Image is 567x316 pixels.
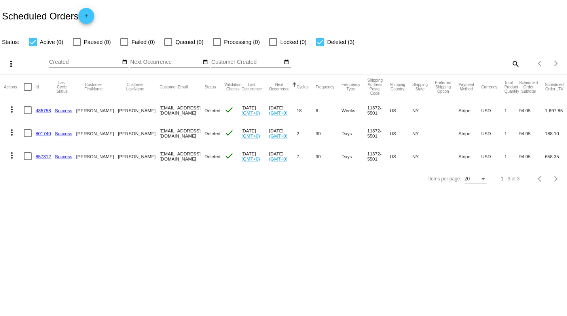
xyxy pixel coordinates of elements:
[458,99,481,122] mat-cell: Stripe
[55,108,72,113] a: Success
[458,145,481,168] mat-cell: Stripe
[316,122,341,145] mat-cell: 30
[481,84,497,89] button: Change sorting for CurrencyIso
[4,75,24,99] mat-header-cell: Actions
[205,131,220,136] span: Deleted
[269,133,288,138] a: (GMT+0)
[297,84,309,89] button: Change sorting for Cycles
[118,99,159,122] mat-cell: [PERSON_NAME]
[458,122,481,145] mat-cell: Stripe
[118,82,152,91] button: Change sorting for CustomerLastName
[40,37,63,47] span: Active (0)
[7,128,17,137] mat-icon: more_vert
[241,133,260,138] a: (GMT+0)
[269,110,288,115] a: (GMT+0)
[297,145,316,168] mat-cell: 7
[224,37,260,47] span: Processing (0)
[367,145,390,168] mat-cell: 11372-5501
[76,122,118,145] mat-cell: [PERSON_NAME]
[284,59,289,65] mat-icon: date_range
[241,156,260,161] a: (GMT+0)
[159,99,205,122] mat-cell: [EMAIL_ADDRESS][DOMAIN_NAME]
[76,145,118,168] mat-cell: [PERSON_NAME]
[532,171,548,187] button: Previous page
[82,13,91,23] mat-icon: add
[297,99,316,122] mat-cell: 18
[341,99,367,122] mat-cell: Weeks
[519,122,545,145] mat-cell: 94.05
[241,145,269,168] mat-cell: [DATE]
[49,59,120,65] input: Created
[224,151,234,161] mat-icon: check
[7,105,17,114] mat-icon: more_vert
[205,154,220,159] span: Deleted
[122,59,127,65] mat-icon: date_range
[269,99,297,122] mat-cell: [DATE]
[519,99,545,122] mat-cell: 94.05
[316,84,334,89] button: Change sorting for Frequency
[36,108,51,113] a: 435758
[504,99,519,122] mat-cell: 1
[390,99,412,122] mat-cell: US
[327,37,355,47] span: Deleted (3)
[159,145,205,168] mat-cell: [EMAIL_ADDRESS][DOMAIN_NAME]
[159,122,205,145] mat-cell: [EMAIL_ADDRESS][DOMAIN_NAME]
[118,145,159,168] mat-cell: [PERSON_NAME]
[504,75,519,99] mat-header-cell: Total Product Quantity
[548,56,564,71] button: Next page
[390,145,412,168] mat-cell: US
[390,122,412,145] mat-cell: US
[241,110,260,115] a: (GMT+0)
[341,82,360,91] button: Change sorting for FrequencyType
[519,80,538,94] button: Change sorting for Subtotal
[55,131,72,136] a: Success
[131,37,155,47] span: Failed (0)
[367,78,383,96] button: Change sorting for ShippingPostcode
[367,122,390,145] mat-cell: 11372-5501
[241,82,262,91] button: Change sorting for LastOccurrenceUtc
[465,176,470,182] span: 20
[224,75,241,99] mat-header-cell: Validation Checks
[316,99,341,122] mat-cell: 6
[545,82,563,91] button: Change sorting for LifetimeValue
[412,82,428,91] button: Change sorting for ShippingState
[84,37,111,47] span: Paused (0)
[36,154,51,159] a: 857312
[118,122,159,145] mat-cell: [PERSON_NAME]
[341,122,367,145] mat-cell: Days
[465,176,487,182] mat-select: Items per page:
[412,99,435,122] mat-cell: NY
[504,145,519,168] mat-cell: 1
[458,82,474,91] button: Change sorting for PaymentMethod.Type
[481,122,504,145] mat-cell: USD
[241,122,269,145] mat-cell: [DATE]
[55,154,72,159] a: Success
[510,57,520,70] mat-icon: search
[412,145,435,168] mat-cell: NY
[548,171,564,187] button: Next page
[6,59,16,69] mat-icon: more_vert
[269,82,290,91] button: Change sorting for NextOccurrenceUtc
[390,82,405,91] button: Change sorting for ShippingCountry
[428,176,461,182] div: Items per page:
[241,99,269,122] mat-cell: [DATE]
[211,59,283,65] input: Customer Created
[175,37,203,47] span: Queued (0)
[2,39,19,45] span: Status:
[130,59,201,65] input: Next Occurrence
[504,122,519,145] mat-cell: 1
[341,145,367,168] mat-cell: Days
[205,84,216,89] button: Change sorting for Status
[481,145,504,168] mat-cell: USD
[76,82,111,91] button: Change sorting for CustomerFirstName
[76,99,118,122] mat-cell: [PERSON_NAME]
[481,99,504,122] mat-cell: USD
[435,80,451,94] button: Change sorting for PreferredShippingOption
[316,145,341,168] mat-cell: 30
[269,122,297,145] mat-cell: [DATE]
[224,128,234,138] mat-icon: check
[412,122,435,145] mat-cell: NY
[203,59,208,65] mat-icon: date_range
[532,56,548,71] button: Previous page
[36,84,39,89] button: Change sorting for Id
